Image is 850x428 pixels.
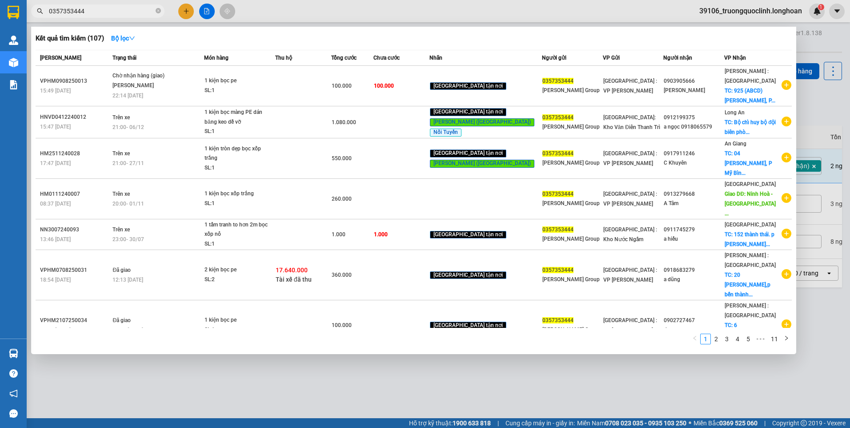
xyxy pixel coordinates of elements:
[754,334,768,344] span: •••
[8,6,19,19] img: logo-vxr
[700,334,711,344] li: 1
[204,199,271,209] div: SL: 1
[782,117,791,126] span: plus-circle
[725,150,772,176] span: TC: 04 [PERSON_NAME], P Mỹ Bìn...
[664,190,724,199] div: 0913279668
[204,325,271,335] div: SL: 1
[112,71,179,81] div: Chờ nhận hàng (giao)
[768,334,781,344] a: 11
[111,35,135,42] strong: Bộ lọc
[332,272,352,278] span: 360.000
[40,190,110,199] div: HM0111240007
[40,236,71,242] span: 13:46 [DATE]
[112,267,131,273] span: Đã giao
[743,334,754,344] li: 5
[112,55,136,61] span: Trạng thái
[156,7,161,16] span: close-circle
[542,275,602,284] div: [PERSON_NAME] Group
[725,119,776,135] span: TC: Bộ chỉ huy bộ đội biên phò...
[112,236,144,242] span: 23:00 - 30/07
[204,86,271,96] div: SL: 1
[725,109,745,116] span: Long An
[701,334,710,344] a: 1
[40,124,71,130] span: 15:47 [DATE]
[276,276,312,283] span: Tài xế đã thu
[204,127,271,137] div: SL: 1
[430,82,506,90] span: [GEOGRAPHIC_DATA] tận nơi
[374,231,388,238] span: 1.000
[722,334,732,344] a: 3
[542,267,573,273] span: 0357353444
[784,335,789,341] span: right
[664,86,724,95] div: [PERSON_NAME]
[156,8,161,13] span: close-circle
[782,319,791,329] span: plus-circle
[430,160,534,168] span: [PERSON_NAME] ([GEOGRAPHIC_DATA])
[40,149,110,158] div: HM2511240028
[40,266,110,275] div: VPHM0708250031
[9,389,18,398] span: notification
[782,80,791,90] span: plus-circle
[663,55,692,61] span: Người nhận
[711,334,722,344] li: 2
[542,199,602,208] div: [PERSON_NAME] Group
[725,272,770,298] span: TC: 20 [PERSON_NAME],p bến thành...
[542,78,573,84] span: 0357353444
[603,226,657,242] span: [GEOGRAPHIC_DATA] : Kho Nước Ngầm
[664,199,724,208] div: A Tâm
[204,144,271,163] div: 1 kiện tròn dẹp bọc xốp trắng
[725,252,776,268] span: [PERSON_NAME] : [GEOGRAPHIC_DATA]
[9,36,18,45] img: warehouse-icon
[40,77,110,86] div: VPHM0908250013
[331,55,357,61] span: Tổng cước
[542,86,602,95] div: [PERSON_NAME] Group
[276,266,308,274] span: 17.640.000
[664,149,724,158] div: 0917911246
[40,160,71,166] span: 17:47 [DATE]
[204,315,271,325] div: 1 kiện bọc pe
[9,80,18,89] img: solution-icon
[664,225,724,234] div: 0911745279
[204,108,271,127] div: 1 kiện bọc màng PE dán băng keo dễ vỡ
[430,231,506,239] span: [GEOGRAPHIC_DATA] tận nơi
[204,55,229,61] span: Món hàng
[332,231,345,238] span: 1.000
[40,113,110,122] div: HNVD0412240012
[690,334,700,344] button: left
[9,409,18,418] span: message
[664,275,724,284] div: a dũng
[112,114,130,121] span: Trên xe
[429,55,442,61] span: Nhãn
[104,31,142,45] button: Bộ lọcdown
[711,334,721,344] a: 2
[204,189,271,199] div: 1 kiện bọc xốp trắng
[204,265,271,275] div: 2 kiện bọc pe
[732,334,743,344] li: 4
[603,55,620,61] span: VP Gửi
[725,88,775,104] span: TC: 925 (ABCD) [PERSON_NAME], P...
[40,327,71,333] span: 18:50 [DATE]
[542,114,573,121] span: 0357353444
[112,317,131,323] span: Đã giao
[725,222,776,228] span: [GEOGRAPHIC_DATA]
[733,334,742,344] a: 4
[690,334,700,344] li: Previous Page
[112,226,130,233] span: Trên xe
[40,55,81,61] span: [PERSON_NAME]
[603,191,657,207] span: [GEOGRAPHIC_DATA] : VP [PERSON_NAME]
[49,6,154,16] input: Tìm tên, số ĐT hoặc mã đơn
[36,34,104,43] h3: Kết quả tìm kiếm ( 107 )
[542,122,602,132] div: [PERSON_NAME] Group
[204,76,271,86] div: 1 kiện bọc pe
[542,317,573,323] span: 0357353444
[332,83,352,89] span: 100.000
[204,163,271,173] div: SL: 1
[722,334,732,344] li: 3
[40,88,71,94] span: 15:49 [DATE]
[129,35,135,41] span: down
[112,124,144,130] span: 21:00 - 06/12
[430,108,506,116] span: [GEOGRAPHIC_DATA] tận nơi
[430,271,506,279] span: [GEOGRAPHIC_DATA] tận nơi
[725,181,776,187] span: [GEOGRAPHIC_DATA]
[782,269,791,279] span: plus-circle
